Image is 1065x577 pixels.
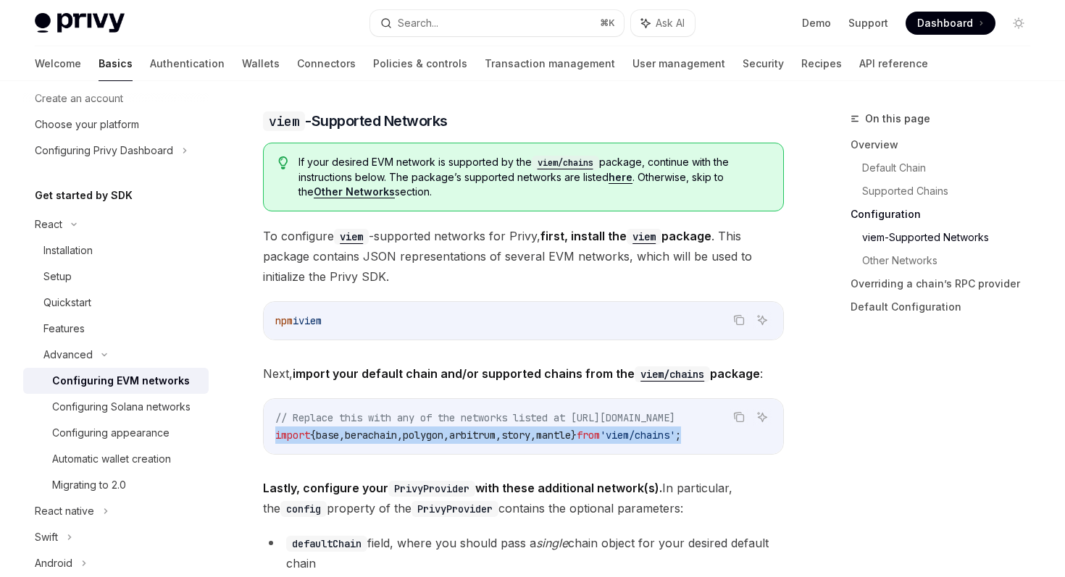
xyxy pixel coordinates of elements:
[35,116,139,133] div: Choose your platform
[35,528,58,546] div: Swift
[571,429,577,442] span: }
[536,429,571,442] span: mantle
[314,185,395,198] a: Other Networks
[801,46,842,81] a: Recipes
[730,408,748,426] button: Copy the contents from the code block
[449,429,496,442] span: arbitrum
[263,363,784,384] span: Next, :
[286,536,367,552] code: defaultChain
[263,481,662,495] strong: Lastly, configure your with these additional network(s).
[23,394,209,420] a: Configuring Solana networks
[370,10,623,36] button: Search...⌘K
[23,472,209,498] a: Migrating to 2.0
[851,203,1042,226] a: Configuration
[297,46,356,81] a: Connectors
[43,242,93,259] div: Installation
[35,13,125,33] img: light logo
[52,372,190,389] div: Configuring EVM networks
[52,424,170,442] div: Configuring appearance
[577,429,600,442] span: from
[530,429,536,442] span: ,
[730,311,748,329] button: Copy the contents from the code block
[373,46,467,81] a: Policies & controls
[627,229,661,245] code: viem
[753,311,772,329] button: Ask AI
[275,429,310,442] span: import
[52,450,171,468] div: Automatic wallet creation
[631,10,695,36] button: Ask AI
[859,46,928,81] a: API reference
[23,446,209,472] a: Automatic wallet creation
[35,46,81,81] a: Welcome
[851,272,1042,295] a: Overriding a chain’s RPC provider
[397,429,403,442] span: ,
[848,16,888,30] a: Support
[23,368,209,394] a: Configuring EVM networks
[345,429,397,442] span: berachain
[403,429,443,442] span: polygon
[23,420,209,446] a: Configuring appearance
[532,156,599,168] a: viem/chains
[743,46,784,81] a: Security
[23,111,209,138] a: Choose your platform
[675,429,681,442] span: ;
[316,429,339,442] span: base
[43,346,93,363] div: Advanced
[150,46,225,81] a: Authentication
[906,12,995,35] a: Dashboard
[862,249,1042,272] a: Other Networks
[43,294,91,311] div: Quickstart
[99,46,133,81] a: Basics
[263,111,305,131] code: viem
[310,429,316,442] span: {
[35,216,62,233] div: React
[753,408,772,426] button: Ask AI
[263,478,784,518] span: In particular, the property of the contains the optional parameters:
[632,46,725,81] a: User management
[43,320,85,337] div: Features
[627,229,661,243] a: viem
[275,314,293,327] span: npm
[412,501,498,517] code: PrivyProvider
[536,536,568,550] em: single
[275,411,675,424] span: // Replace this with any of the networks listed at [URL][DOMAIN_NAME]
[23,264,209,290] a: Setup
[501,429,530,442] span: story
[862,156,1042,180] a: Default Chain
[263,533,784,573] li: field, where you should pass a chain object for your desired default chain
[263,226,784,287] span: To configure -supported networks for Privy, . This package contains JSON representations of sever...
[862,226,1042,249] a: viem-Supported Networks
[609,171,632,184] a: here
[43,268,72,285] div: Setup
[35,187,133,204] h5: Get started by SDK
[293,314,298,327] span: i
[635,366,710,382] code: viem/chains
[496,429,501,442] span: ,
[339,429,345,442] span: ,
[532,156,599,170] code: viem/chains
[600,429,675,442] span: 'viem/chains'
[298,155,769,199] span: If your desired EVM network is supported by the package, continue with the instructions below. Th...
[917,16,973,30] span: Dashboard
[52,476,126,494] div: Migrating to 2.0
[802,16,831,30] a: Demo
[485,46,615,81] a: Transaction management
[334,229,369,243] a: viem
[334,229,369,245] code: viem
[398,14,438,32] div: Search...
[851,133,1042,156] a: Overview
[851,295,1042,319] a: Default Configuration
[540,229,711,243] strong: first, install the package
[388,481,475,497] code: PrivyProvider
[52,398,191,416] div: Configuring Solana networks
[35,142,173,159] div: Configuring Privy Dashboard
[242,46,280,81] a: Wallets
[298,314,322,327] span: viem
[635,366,710,381] a: viem/chains
[862,180,1042,203] a: Supported Chains
[293,366,760,381] strong: import your default chain and/or supported chains from the package
[1007,12,1030,35] button: Toggle dark mode
[35,555,72,572] div: Android
[865,110,930,127] span: On this page
[443,429,449,442] span: ,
